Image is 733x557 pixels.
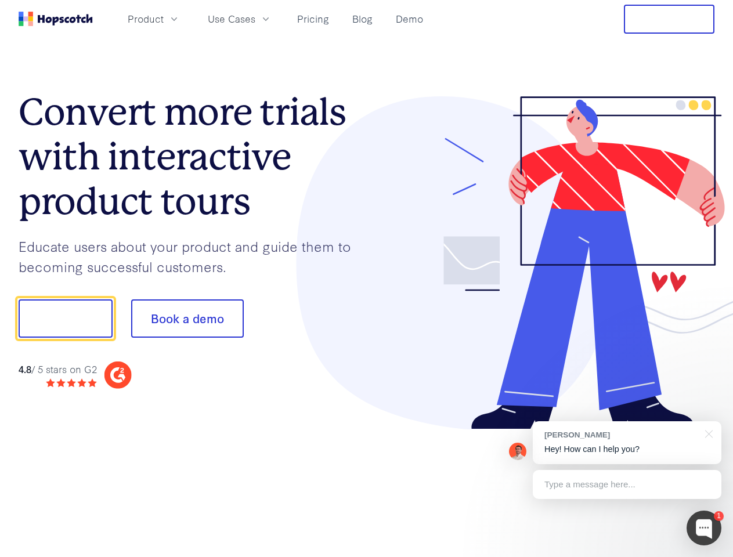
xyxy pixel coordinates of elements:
h1: Convert more trials with interactive product tours [19,90,367,223]
a: Home [19,12,93,26]
a: Demo [391,9,428,28]
div: 1 [714,511,724,521]
a: Pricing [293,9,334,28]
div: / 5 stars on G2 [19,362,97,377]
span: Product [128,12,164,26]
div: Type a message here... [533,470,721,499]
img: Mark Spera [509,443,526,460]
button: Show me! [19,299,113,338]
p: Educate users about your product and guide them to becoming successful customers. [19,236,367,276]
button: Use Cases [201,9,279,28]
strong: 4.8 [19,362,31,375]
div: [PERSON_NAME] [544,429,698,440]
button: Free Trial [624,5,714,34]
span: Use Cases [208,12,255,26]
button: Product [121,9,187,28]
p: Hey! How can I help you? [544,443,710,455]
button: Book a demo [131,299,244,338]
a: Blog [348,9,377,28]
